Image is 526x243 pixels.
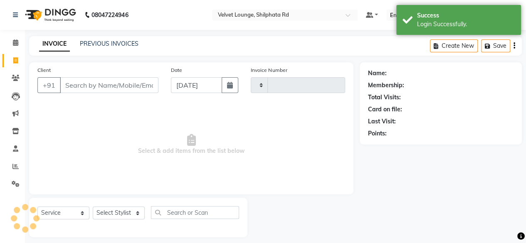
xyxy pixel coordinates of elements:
span: Select & add items from the list below [37,103,345,186]
div: Login Successfully. [417,20,515,29]
img: logo [21,3,78,27]
button: Create New [430,39,478,52]
label: Client [37,66,51,74]
a: PREVIOUS INVOICES [80,40,138,47]
b: 08047224946 [91,3,128,27]
label: Date [171,66,182,74]
input: Search or Scan [151,206,239,219]
a: INVOICE [39,37,70,52]
div: Card on file: [368,105,402,114]
div: Points: [368,129,387,138]
div: Total Visits: [368,93,401,102]
label: Invoice Number [251,66,287,74]
div: Success [417,11,515,20]
button: Save [481,39,510,52]
button: +91 [37,77,61,93]
div: Last Visit: [368,117,396,126]
div: Membership: [368,81,404,90]
input: Search by Name/Mobile/Email/Code [60,77,158,93]
div: Name: [368,69,387,78]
